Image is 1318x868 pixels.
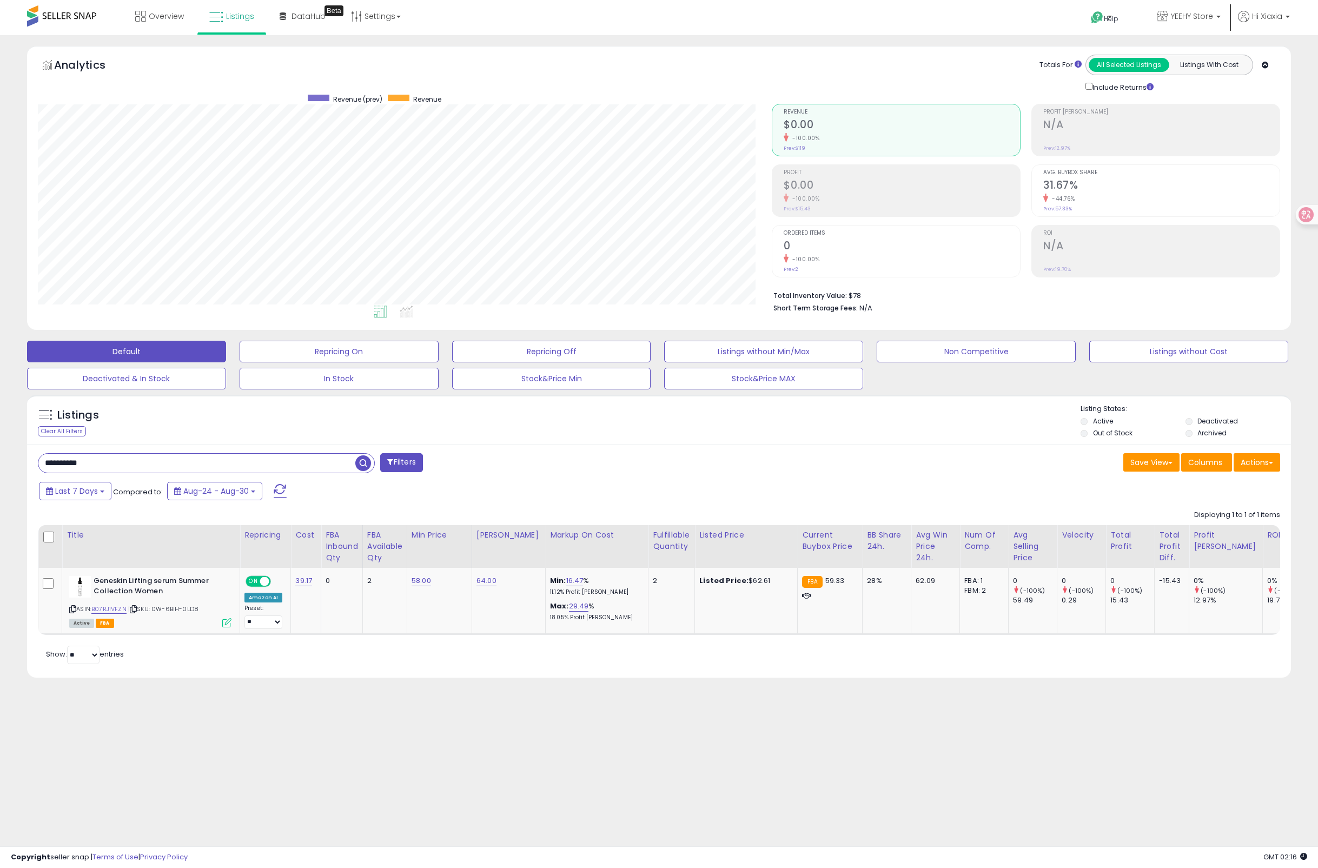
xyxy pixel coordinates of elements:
[1039,60,1082,70] div: Totals For
[46,649,124,659] span: Show: entries
[183,486,249,496] span: Aug-24 - Aug-30
[550,601,569,611] b: Max:
[1062,529,1101,541] div: Velocity
[859,303,872,313] span: N/A
[773,303,858,313] b: Short Term Storage Fees:
[247,577,260,586] span: ON
[1267,529,1307,541] div: ROI
[1048,195,1075,203] small: -44.76%
[1252,11,1282,22] span: Hi Xiaxia
[1234,453,1280,472] button: Actions
[113,487,163,497] span: Compared to:
[240,341,439,362] button: Repricing On
[295,575,312,586] a: 39.17
[1013,595,1057,605] div: 59.49
[1077,81,1167,93] div: Include Returns
[27,341,226,362] button: Default
[1274,586,1299,595] small: (-100%)
[964,576,1000,586] div: FBA: 1
[1117,586,1142,595] small: (-100%)
[1013,576,1057,586] div: 0
[38,426,86,436] div: Clear All Filters
[699,576,789,586] div: $62.61
[295,529,316,541] div: Cost
[1090,11,1104,24] i: Get Help
[784,179,1020,194] h2: $0.00
[1238,11,1290,35] a: Hi Xiaxia
[550,614,640,621] p: 18.05% Profit [PERSON_NAME]
[1093,416,1113,426] label: Active
[773,288,1272,301] li: $78
[128,605,198,613] span: | SKU: 0W-6BIH-0LD8
[566,575,584,586] a: 16.47
[1267,595,1311,605] div: 19.7%
[653,529,690,552] div: Fulfillable Quantity
[67,529,235,541] div: Title
[27,368,226,389] button: Deactivated & In Stock
[569,601,589,612] a: 29.49
[149,11,184,22] span: Overview
[367,529,402,564] div: FBA Available Qty
[69,576,231,626] div: ASIN:
[916,576,951,586] div: 62.09
[1043,109,1280,115] span: Profit [PERSON_NAME]
[1197,428,1227,438] label: Archived
[54,57,127,75] h5: Analytics
[784,240,1020,254] h2: 0
[244,605,282,629] div: Preset:
[1062,576,1105,586] div: 0
[1062,595,1105,605] div: 0.29
[1081,404,1291,414] p: Listing States:
[1043,170,1280,176] span: Avg. Buybox Share
[653,576,686,586] div: 2
[292,11,326,22] span: DataHub
[476,529,541,541] div: [PERSON_NAME]
[664,368,863,389] button: Stock&Price MAX
[1089,341,1288,362] button: Listings without Cost
[69,576,91,598] img: 31Xy2ys8STL._SL40_.jpg
[773,291,847,300] b: Total Inventory Value:
[1104,14,1118,23] span: Help
[1069,586,1094,595] small: (-100%)
[244,593,282,602] div: Amazon AI
[1181,453,1232,472] button: Columns
[57,408,99,423] h5: Listings
[1194,529,1258,552] div: Profit [PERSON_NAME]
[69,619,94,628] span: All listings currently available for purchase on Amazon
[452,341,651,362] button: Repricing Off
[916,529,955,564] div: Avg Win Price 24h.
[1110,529,1150,552] div: Total Profit
[167,482,262,500] button: Aug-24 - Aug-30
[1159,529,1184,564] div: Total Profit Diff.
[380,453,422,472] button: Filters
[1043,179,1280,194] h2: 31.67%
[802,576,822,588] small: FBA
[1123,453,1180,472] button: Save View
[412,529,467,541] div: Min Price
[1194,595,1262,605] div: 12.97%
[1267,576,1311,586] div: 0%
[1043,240,1280,254] h2: N/A
[1043,266,1071,273] small: Prev: 19.70%
[1194,576,1262,586] div: 0%
[784,170,1020,176] span: Profit
[1013,529,1052,564] div: Avg Selling Price
[269,577,287,586] span: OFF
[412,575,431,586] a: 58.00
[1201,586,1226,595] small: (-100%)
[964,529,1004,552] div: Num of Comp.
[550,529,644,541] div: Markup on Cost
[91,605,127,614] a: B07RJ1VFZN
[789,255,819,263] small: -100.00%
[94,576,225,599] b: Geneskin Lifting serum Summer Collection Women
[1093,428,1132,438] label: Out of Stock
[867,529,906,552] div: BB Share 24h.
[867,576,903,586] div: 28%
[1169,58,1249,72] button: Listings With Cost
[326,576,354,586] div: 0
[324,5,343,16] div: Tooltip anchor
[240,368,439,389] button: In Stock
[1043,230,1280,236] span: ROI
[784,230,1020,236] span: Ordered Items
[333,95,382,104] span: Revenue (prev)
